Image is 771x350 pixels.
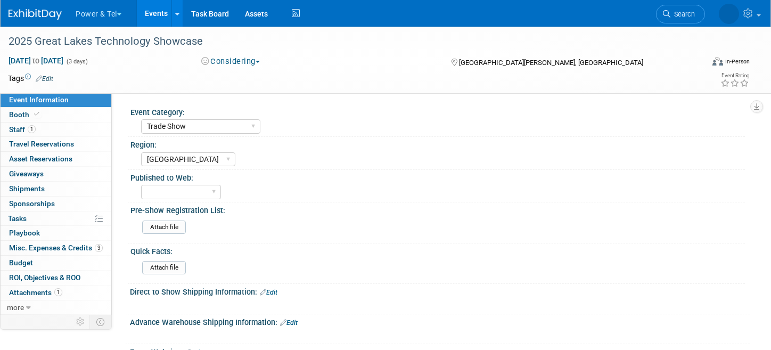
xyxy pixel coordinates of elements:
a: Booth [1,108,111,122]
span: Misc. Expenses & Credits [9,243,103,252]
a: Sponsorships [1,197,111,211]
span: Giveaways [9,169,44,178]
span: to [31,56,41,65]
span: 1 [54,288,62,296]
a: more [1,300,111,315]
span: Budget [9,258,33,267]
div: In-Person [725,58,750,66]
a: Playbook [1,226,111,240]
a: Attachments1 [1,286,111,300]
span: 1 [28,125,36,133]
span: Attachments [9,288,62,297]
td: Personalize Event Tab Strip [71,315,90,329]
a: Travel Reservations [1,137,111,151]
a: Asset Reservations [1,152,111,166]
div: Region: [130,137,745,150]
img: Format-Inperson.png [712,57,723,66]
span: Search [670,10,695,18]
div: 2025 Great Lakes Technology Showcase [5,32,686,51]
span: Shipments [9,184,45,193]
img: Melissa Seibring [719,4,739,24]
span: (3 days) [65,58,88,65]
td: Toggle Event Tabs [90,315,112,329]
a: Tasks [1,211,111,226]
a: Edit [260,289,277,296]
a: Edit [280,319,298,327]
button: Considering [198,56,264,67]
div: Event Rating [720,73,749,78]
a: Edit [36,75,53,83]
a: Shipments [1,182,111,196]
a: Budget [1,256,111,270]
a: ROI, Objectives & ROO [1,271,111,285]
span: Playbook [9,229,40,237]
div: Pre-Show Registration List: [130,202,745,216]
td: Tags [8,73,53,84]
div: Quick Facts: [130,243,745,257]
img: ExhibitDay [9,9,62,20]
span: Sponsorships [9,199,55,208]
span: ROI, Objectives & ROO [9,273,80,282]
a: Misc. Expenses & Credits3 [1,241,111,255]
div: Direct to Show Shipping Information: [130,284,750,298]
div: Published to Web: [130,170,745,183]
span: Travel Reservations [9,140,74,148]
span: Asset Reservations [9,154,72,163]
i: Booth reservation complete [34,111,39,117]
a: Giveaways [1,167,111,181]
a: Event Information [1,93,111,107]
span: [GEOGRAPHIC_DATA][PERSON_NAME], [GEOGRAPHIC_DATA] [459,59,643,67]
div: Event Format [639,55,750,71]
span: Tasks [8,214,27,223]
div: Advance Warehouse Shipping Information: [130,314,750,328]
span: more [7,303,24,312]
a: Staff1 [1,123,111,137]
span: Booth [9,110,42,119]
span: [DATE] [DATE] [8,56,64,66]
span: Staff [9,125,36,134]
a: Search [656,5,705,23]
span: Event Information [9,95,69,104]
div: Event Category: [130,104,745,118]
span: 3 [95,244,103,252]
